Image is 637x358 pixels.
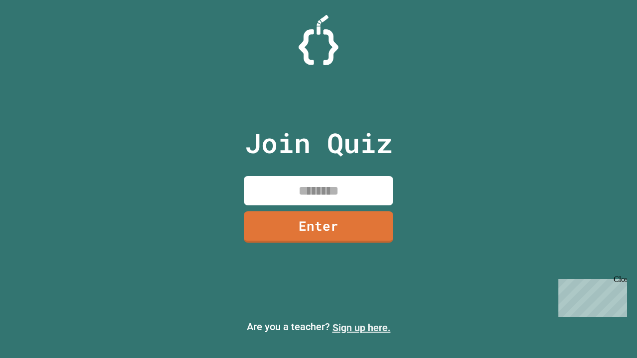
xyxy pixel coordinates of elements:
[8,319,629,335] p: Are you a teacher?
[244,211,393,243] a: Enter
[245,122,393,164] p: Join Quiz
[332,322,391,334] a: Sign up here.
[4,4,69,63] div: Chat with us now!Close
[554,275,627,317] iframe: chat widget
[299,15,338,65] img: Logo.svg
[595,318,627,348] iframe: chat widget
